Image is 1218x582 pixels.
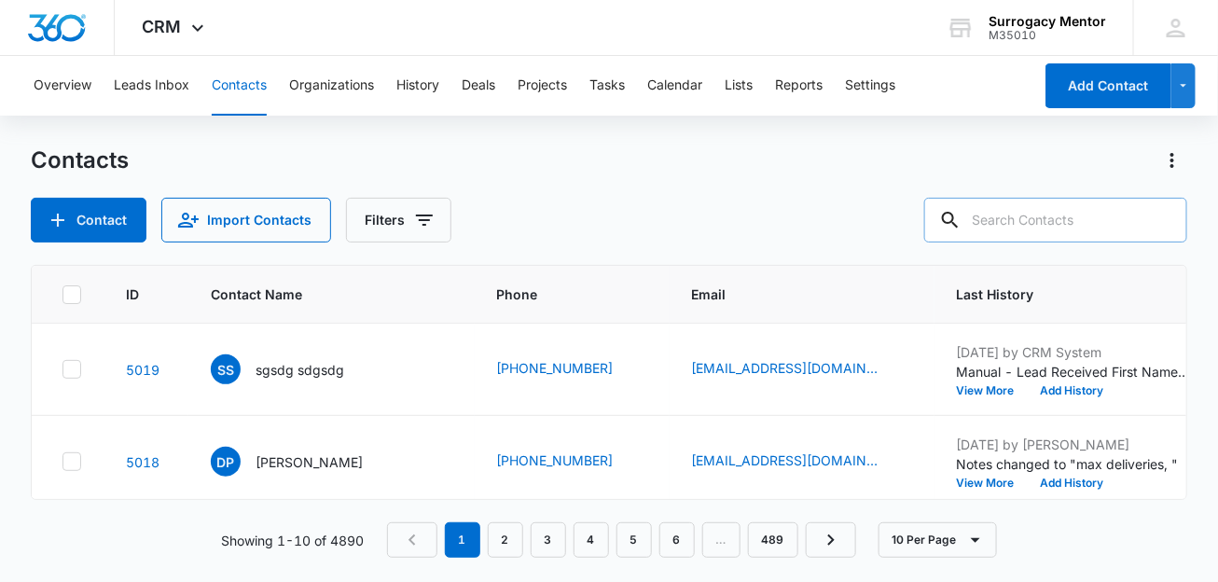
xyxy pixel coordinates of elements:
a: Page 4 [574,522,609,558]
button: Lists [725,56,753,116]
button: Overview [34,56,91,116]
button: Reports [775,56,823,116]
button: Contacts [212,56,267,116]
p: sgsdg sdgsdg [256,360,344,380]
button: Actions [1157,145,1187,175]
button: Settings [845,56,895,116]
span: Last History [957,284,1163,304]
button: View More [957,478,1028,489]
a: Page 489 [748,522,798,558]
button: Tasks [589,56,625,116]
p: Showing 1-10 of 4890 [222,531,365,550]
button: 10 Per Page [879,522,997,558]
nav: Pagination [387,522,856,558]
button: Add Contact [1045,63,1171,108]
em: 1 [445,522,480,558]
div: Email - anntonykps@gmail.com - Select to Edit Field [692,358,912,381]
span: Contact Name [211,284,425,304]
a: Page 6 [659,522,695,558]
input: Search Contacts [924,198,1187,242]
a: Navigate to contact details page for sgsdg sdgsdg [126,362,159,378]
div: Phone - +1 (760) 546-8775 - Select to Edit Field [497,450,647,473]
a: [PHONE_NUMBER] [497,450,614,470]
button: Projects [518,56,567,116]
p: [DATE] by [PERSON_NAME] [957,435,1190,454]
button: Import Contacts [161,198,331,242]
div: Phone - +1 (480) 646-4664 - Select to Edit Field [497,358,647,381]
div: account name [989,14,1106,29]
a: [EMAIL_ADDRESS][DOMAIN_NAME] [692,450,879,470]
a: Page 3 [531,522,566,558]
a: Navigate to contact details page for Deycea Perez [126,454,159,470]
a: Page 5 [616,522,652,558]
button: History [396,56,439,116]
button: Add History [1028,478,1117,489]
button: Deals [462,56,495,116]
span: ID [126,284,139,304]
a: Next Page [806,522,856,558]
p: Manual - Lead Received First Name: sgsdg Last Name: sdgsdg Phone: [PHONE_NUMBER] Email: [EMAIL_AD... [957,362,1190,381]
p: [DATE] by CRM System [957,342,1190,362]
p: Notes changed to "max deliveries, " [957,454,1190,474]
button: Add Contact [31,198,146,242]
button: Filters [346,198,451,242]
button: Add History [1028,385,1117,396]
a: [PHONE_NUMBER] [497,358,614,378]
div: account id [989,29,1106,42]
div: Email - deyceajunior@yahoo.com - Select to Edit Field [692,450,912,473]
span: CRM [143,17,182,36]
h1: Contacts [31,146,129,174]
button: Organizations [289,56,374,116]
button: Calendar [647,56,702,116]
span: DP [211,447,241,477]
div: Contact Name - sgsdg sdgsdg - Select to Edit Field [211,354,378,384]
button: Leads Inbox [114,56,189,116]
span: Email [692,284,885,304]
button: View More [957,385,1028,396]
span: ss [211,354,241,384]
p: [PERSON_NAME] [256,452,363,472]
a: Page 2 [488,522,523,558]
a: [EMAIL_ADDRESS][DOMAIN_NAME] [692,358,879,378]
span: Phone [497,284,620,304]
div: Contact Name - Deycea Perez - Select to Edit Field [211,447,396,477]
